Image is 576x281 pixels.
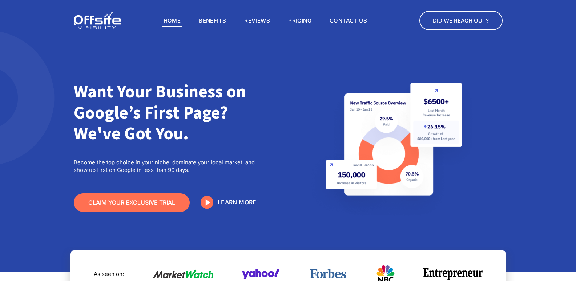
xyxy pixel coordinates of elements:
a: Did we reach out? [419,11,502,30]
a: Contact Us [328,15,369,27]
a: Home [162,15,183,27]
h1: Want Your Business on Google’s First Page? We've Got You. [74,81,267,144]
a: Benefits [197,15,228,27]
a: Learn more [201,196,213,209]
a: Claim Your Exclusive Trial [74,193,190,212]
a: Pricing [286,15,313,27]
p: As seen on: [94,271,124,277]
p: Become the top choice in your niche, dominate your local market, and show up first on Google in l... [74,158,267,174]
a: Reviews [242,15,272,27]
span: Did we reach out? [433,17,489,24]
a: Learn more [218,198,257,206]
nav: Menu [162,15,369,27]
span: Claim Your Exclusive Trial [88,199,175,206]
